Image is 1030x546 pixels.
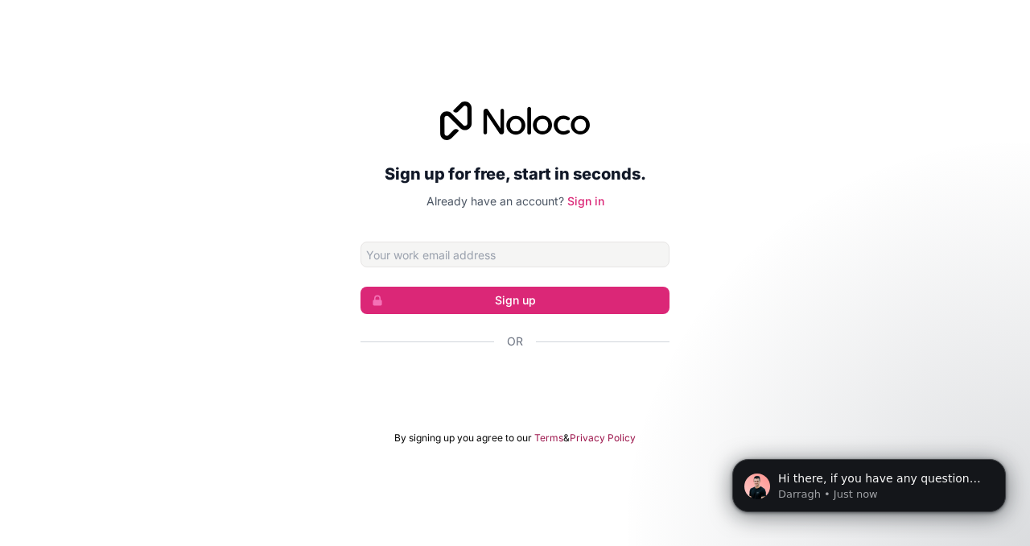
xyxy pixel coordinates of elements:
iframe: Sign in with Google Button [352,367,678,403]
a: Terms [534,432,563,445]
iframe: Intercom notifications message [708,425,1030,538]
button: Sign up [360,287,669,314]
input: Email address [360,242,669,267]
span: By signing up you agree to our [394,432,532,445]
a: Sign in [567,194,604,208]
span: Or [507,333,523,350]
h2: Sign up for free, start in seconds. [360,159,669,188]
a: Privacy Policy [570,432,636,445]
span: Already have an account? [426,194,564,208]
span: & [563,432,570,445]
